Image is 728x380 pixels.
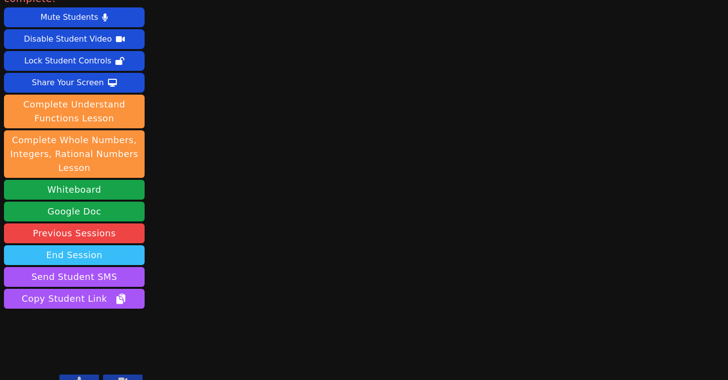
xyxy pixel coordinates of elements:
[24,31,111,47] div: Disable Student Video
[4,7,145,27] button: Mute Students
[4,267,145,287] button: Send Student SMS
[4,202,145,221] a: Google Doc
[32,75,104,91] div: Share Your Screen
[4,95,145,128] button: Complete Understand Functions Lesson
[4,223,145,243] a: Previous Sessions
[4,180,145,200] button: Whiteboard
[4,51,145,71] button: Lock Student Controls
[4,29,145,49] button: Disable Student Video
[24,53,111,69] div: Lock Student Controls
[22,292,127,306] span: Copy Student Link
[4,289,145,309] button: Copy Student Link
[4,245,145,265] button: End Session
[41,9,98,25] div: Mute Students
[4,130,145,178] button: Complete Whole Numbers, Integers, Rational Numbers Lesson
[4,73,145,93] button: Share Your Screen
